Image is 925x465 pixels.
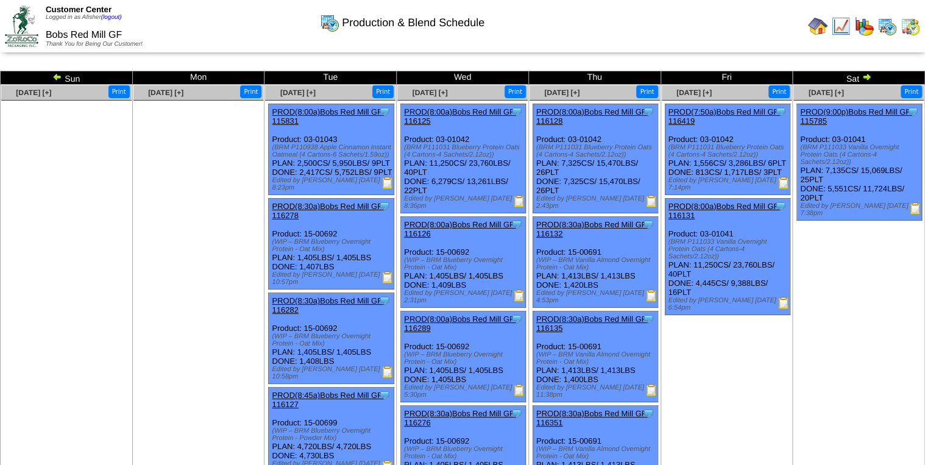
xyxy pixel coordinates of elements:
img: Production Report [381,271,394,283]
div: (BRM P111031 Blueberry Protein Oats (4 Cartons-4 Sachets/2.12oz)) [404,144,525,158]
img: line_graph.gif [831,16,851,36]
img: ZoRoCo_Logo(Green%26Foil)%20jpg.webp [5,5,38,46]
div: (WIP – BRM Blueberry Overnight Protein - Oat Mix) [404,257,525,271]
div: Edited by [PERSON_NAME] [DATE] 8:36pm [404,195,525,210]
a: PROD(8:30a)Bobs Red Mill GF-116351 [536,409,649,427]
img: Production Report [909,202,921,215]
div: Product: 03-01042 PLAN: 1,556CS / 3,286LBS / 6PLT DONE: 813CS / 1,717LBS / 3PLT [665,104,790,195]
img: Production Report [513,195,525,207]
div: (WIP – BRM Blueberry Overnight Protein - Oat Mix) [404,445,525,460]
img: graph.gif [854,16,874,36]
div: Product: 03-01042 PLAN: 11,250CS / 23,760LBS / 40PLT DONE: 6,279CS / 13,261LBS / 22PLT [401,104,526,213]
span: [DATE] [+] [412,88,447,97]
a: [DATE] [+] [544,88,579,97]
div: Product: 15-00691 PLAN: 1,413LBS / 1,413LBS DONE: 1,420LBS [533,217,657,308]
div: (BRM P111031 Blueberry Protein Oats (4 Cartons-4 Sachets/2.12oz)) [536,144,657,158]
img: Tooltip [642,105,654,118]
div: (BRM P111031 Blueberry Protein Oats (4 Cartons-4 Sachets/2.12oz)) [668,144,790,158]
img: Tooltip [642,218,654,230]
img: Tooltip [511,313,523,325]
img: Production Report [381,366,394,378]
div: Product: 03-01041 PLAN: 11,250CS / 23,760LBS / 40PLT DONE: 4,445CS / 9,388LBS / 16PLT [665,199,790,315]
img: Tooltip [642,313,654,325]
div: Edited by [PERSON_NAME] [DATE] 2:43pm [536,195,657,210]
a: PROD(8:30a)Bobs Red Mill GF-116276 [404,409,517,427]
a: PROD(8:30a)Bobs Red Mill GF-116132 [536,220,649,238]
a: [DATE] [+] [16,88,51,97]
div: Edited by [PERSON_NAME] [DATE] 6:54pm [668,297,790,311]
div: Product: 03-01043 PLAN: 2,500CS / 5,950LBS / 9PLT DONE: 2,417CS / 5,752LBS / 9PLT [269,104,394,195]
img: Production Report [381,177,394,189]
img: Production Report [778,297,790,309]
span: [DATE] [+] [280,88,316,97]
img: arrowright.gif [862,72,871,82]
button: Print [505,85,526,98]
img: Tooltip [642,407,654,419]
img: Tooltip [907,105,919,118]
img: calendarinout.gif [901,16,920,36]
div: Product: 15-00692 PLAN: 1,405LBS / 1,405LBS DONE: 1,405LBS [401,311,526,402]
div: (WIP – BRM Vanilla Almond Overnight Protein - Oat Mix) [536,445,657,460]
div: Edited by [PERSON_NAME] [DATE] 8:23pm [272,177,393,191]
div: Edited by [PERSON_NAME] [DATE] 2:31pm [404,289,525,304]
div: Edited by [PERSON_NAME] [DATE] 10:57pm [272,271,393,286]
span: Thank You for Being Our Customer! [46,41,143,48]
div: (WIP – BRM Vanilla Almond Overnight Protein - Oat Mix) [536,351,657,366]
td: Fri [661,71,793,85]
div: (WIP – BRM Blueberry Overnight Protein - Oat Mix) [272,238,393,253]
a: [DATE] [+] [148,88,183,97]
span: Customer Center [46,5,112,14]
img: Production Report [645,384,657,396]
div: (WIP – BRM Vanilla Almond Overnight Protein - Oat Mix) [536,257,657,271]
a: PROD(8:30a)Bobs Red Mill GF-116135 [536,314,649,333]
img: Production Report [645,195,657,207]
a: (logout) [101,14,122,21]
td: Thu [528,71,661,85]
div: Product: 15-00692 PLAN: 1,405LBS / 1,405LBS DONE: 1,407LBS [269,199,394,289]
img: Tooltip [378,200,391,212]
span: Logged in as Afisher [46,14,122,21]
img: Tooltip [511,105,523,118]
a: PROD(8:30a)Bobs Red Mill GF-116278 [272,202,385,220]
div: Product: 03-01041 PLAN: 7,135CS / 15,069LBS / 25PLT DONE: 5,551CS / 11,724LBS / 20PLT [797,104,922,221]
img: Production Report [513,289,525,302]
img: Tooltip [378,105,391,118]
div: (WIP – BRM Blueberry Overnight Protein - Oat Mix) [404,351,525,366]
div: Edited by [PERSON_NAME] [DATE] 4:53pm [536,289,657,304]
div: Edited by [PERSON_NAME] [DATE] 7:38pm [800,202,921,217]
a: PROD(9:00p)Bobs Red Mill GF-115785 [800,107,913,126]
div: Product: 15-00691 PLAN: 1,413LBS / 1,413LBS DONE: 1,400LBS [533,311,657,402]
div: Edited by [PERSON_NAME] [DATE] 7:14pm [668,177,790,191]
img: Tooltip [774,200,787,212]
img: arrowleft.gif [52,72,62,82]
button: Print [372,85,394,98]
button: Print [901,85,922,98]
a: [DATE] [+] [676,88,712,97]
button: Print [636,85,657,98]
a: PROD(8:30a)Bobs Red Mill GF-116282 [272,296,385,314]
img: Tooltip [511,218,523,230]
td: Tue [264,71,397,85]
a: PROD(8:00a)Bobs Red Mill GF-116125 [404,107,517,126]
div: (WIP – BRM Blueberry Overnight Protein - Powder Mix) [272,427,393,442]
a: PROD(8:00a)Bobs Red Mill GF-115831 [272,107,385,126]
a: PROD(8:00a)Bobs Red Mill GF-116128 [536,107,649,126]
div: (WIP – BRM Blueberry Overnight Protein - Oat Mix) [272,333,393,347]
div: Product: 15-00692 PLAN: 1,405LBS / 1,405LBS DONE: 1,408LBS [269,293,394,384]
img: Tooltip [774,105,787,118]
a: PROD(8:00a)Bobs Red Mill GF-116126 [404,220,517,238]
img: Production Report [513,384,525,396]
img: home.gif [808,16,828,36]
img: Production Report [645,289,657,302]
a: [DATE] [+] [809,88,844,97]
td: Sun [1,71,133,85]
img: calendarprod.gif [877,16,897,36]
a: PROD(8:00a)Bobs Red Mill GF-116289 [404,314,517,333]
div: Edited by [PERSON_NAME] [DATE] 11:38pm [536,384,657,399]
img: Tooltip [511,407,523,419]
td: Mon [132,71,264,85]
div: (BRM P110938 Apple Cinnamon Instant Oatmeal (4 Cartons-6 Sachets/1.59oz)) [272,144,393,158]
